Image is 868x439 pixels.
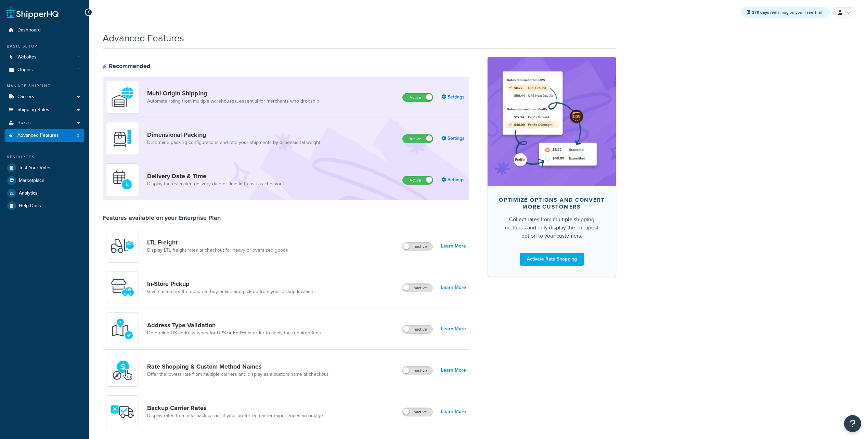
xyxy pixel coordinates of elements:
[147,412,323,419] a: Display rates from a fallback carrier if your preferred carrier experiences an outage
[17,27,41,33] span: Dashboard
[441,283,466,292] a: Learn More
[147,131,320,138] a: Dimensional Packing
[19,165,52,171] span: Test Your Rates
[441,92,466,102] a: Settings
[402,284,432,292] label: Inactive
[752,9,822,15] span: remaining on your Free Trial
[5,64,84,76] li: Origins
[147,181,285,187] a: Display the estimated delivery date or time in transit as checkout.
[441,241,466,251] a: Learn More
[111,168,134,192] img: gfkeb5ejjkALwAAAABJRU5ErkJggg==
[147,139,320,146] a: Determine packing configurations and rate your shipments by dimensional weight
[17,107,49,113] span: Shipping Rules
[441,365,466,375] a: Learn More
[111,234,134,258] img: y79ZsPf0fXUFUhFXDzUgf+ktZg5F2+ohG75+v3d2s1D9TjoU8PiyCIluIjV41seZevKCRuEjTPPOKHJsQcmKCXGdfprl3L4q7...
[17,67,33,73] span: Origins
[5,91,84,103] a: Carriers
[498,67,606,175] img: feature-image-rateshop-7084cbbcb2e67ef1d54c2e976f0e592697130d5817b016cf7cc7e13314366067.png
[402,242,432,251] label: Inactive
[147,363,328,370] a: Rate Shopping & Custom Method Names
[5,174,84,187] a: Marketplace
[441,134,466,143] a: Settings
[78,54,79,60] span: 1
[147,172,285,180] a: Delivery Date & Time
[17,120,31,126] span: Boxes
[844,415,861,432] button: Open Resource Center
[5,129,84,142] a: Advanced Features3
[5,200,84,212] a: Help Docs
[147,247,288,254] a: Display LTL freight rates at checkout for heavy or oversized goods
[147,90,319,97] a: Multi-Origin Shipping
[520,253,584,266] a: Activate Rate Shopping
[147,288,316,295] a: Give customers the option to buy online and pick up from your pickup locations
[111,85,134,109] img: WatD5o0RtDAAAAAElFTkSuQmCC
[147,404,323,412] a: Backup Carrier Rates
[19,203,41,209] span: Help Docs
[402,367,432,375] label: Inactive
[147,321,321,329] a: Address Type Validation
[111,400,134,424] img: icon-duo-feat-backup-carrier-4420b188.png
[147,98,319,105] a: Automate rating from multiple warehouses, essential for merchants who dropship
[752,9,769,15] strong: 379 days
[103,214,221,222] div: Features available on your Enterprise Plan
[17,94,34,100] span: Carriers
[498,197,605,210] div: Optimize options and convert more customers
[5,24,84,37] a: Dashboard
[77,133,79,138] span: 3
[17,133,59,138] span: Advanced Features
[19,190,38,196] span: Analytics
[402,408,432,416] label: Inactive
[147,330,321,336] a: Determine US address types for UPS or FedEx in order to apply the required fees
[17,54,37,60] span: Websites
[103,31,184,45] h1: Advanced Features
[403,176,433,184] label: Active
[441,324,466,334] a: Learn More
[147,239,288,246] a: LTL Freight
[78,67,79,73] span: 1
[5,51,84,64] li: Websites
[402,325,432,333] label: Inactive
[5,51,84,64] a: Websites1
[5,104,84,116] a: Shipping Rules
[5,154,84,160] div: Resources
[111,317,134,341] img: kIG8fy0lQAAAABJRU5ErkJggg==
[403,135,433,143] label: Active
[5,43,84,49] div: Basic Setup
[498,215,605,240] div: Collect rates from multiple shipping methods and only display the cheapest option to your customers.
[5,187,84,199] a: Analytics
[5,162,84,174] a: Test Your Rates
[147,280,316,288] a: In-Store Pickup
[147,371,328,378] a: Offer the lowest rate from multiple carriers and display as a custom name at checkout
[5,64,84,76] a: Origins1
[441,407,466,416] a: Learn More
[5,83,84,89] div: Manage Shipping
[111,276,134,300] img: wfgcfpwTIucLEAAAAASUVORK5CYII=
[5,117,84,129] a: Boxes
[111,127,134,150] img: DTVBYsAAAAAASUVORK5CYII=
[19,178,44,184] span: Marketplace
[403,93,433,102] label: Active
[111,358,134,382] img: icon-duo-feat-rate-shopping-ecdd8bed.png
[441,175,466,185] a: Settings
[103,62,151,70] div: Recommended
[5,129,84,142] li: Advanced Features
